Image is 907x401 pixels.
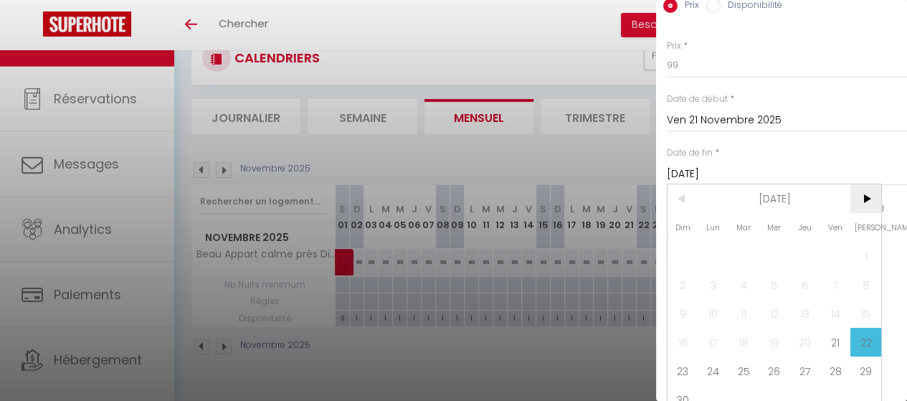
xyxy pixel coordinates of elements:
span: 16 [668,328,698,357]
span: [DATE] [698,184,851,213]
span: 14 [820,299,851,328]
span: 18 [728,328,759,357]
span: 20 [789,328,820,357]
span: 3 [698,270,729,299]
span: 12 [759,299,790,328]
span: 8 [850,270,881,299]
span: Lun [698,213,729,242]
span: 15 [850,299,881,328]
span: [PERSON_NAME] [850,213,881,242]
span: 4 [728,270,759,299]
iframe: Chat [846,336,896,390]
span: Ven [820,213,851,242]
span: 23 [668,357,698,385]
span: 28 [820,357,851,385]
span: < [668,184,698,213]
label: Date de fin [667,146,713,160]
span: 10 [698,299,729,328]
span: 6 [789,270,820,299]
span: 2 [668,270,698,299]
span: 13 [789,299,820,328]
span: 24 [698,357,729,385]
span: Mer [759,213,790,242]
span: Jeu [789,213,820,242]
span: > [850,184,881,213]
span: 17 [698,328,729,357]
label: Date de début [667,93,728,106]
span: Mar [728,213,759,242]
span: 25 [728,357,759,385]
button: Ouvrir le widget de chat LiveChat [11,6,54,49]
span: 9 [668,299,698,328]
span: 5 [759,270,790,299]
span: 11 [728,299,759,328]
span: 21 [820,328,851,357]
span: 1 [850,242,881,270]
span: 7 [820,270,851,299]
span: 26 [759,357,790,385]
span: 22 [850,328,881,357]
span: 27 [789,357,820,385]
span: 19 [759,328,790,357]
span: Dim [668,213,698,242]
label: Prix [667,39,681,53]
